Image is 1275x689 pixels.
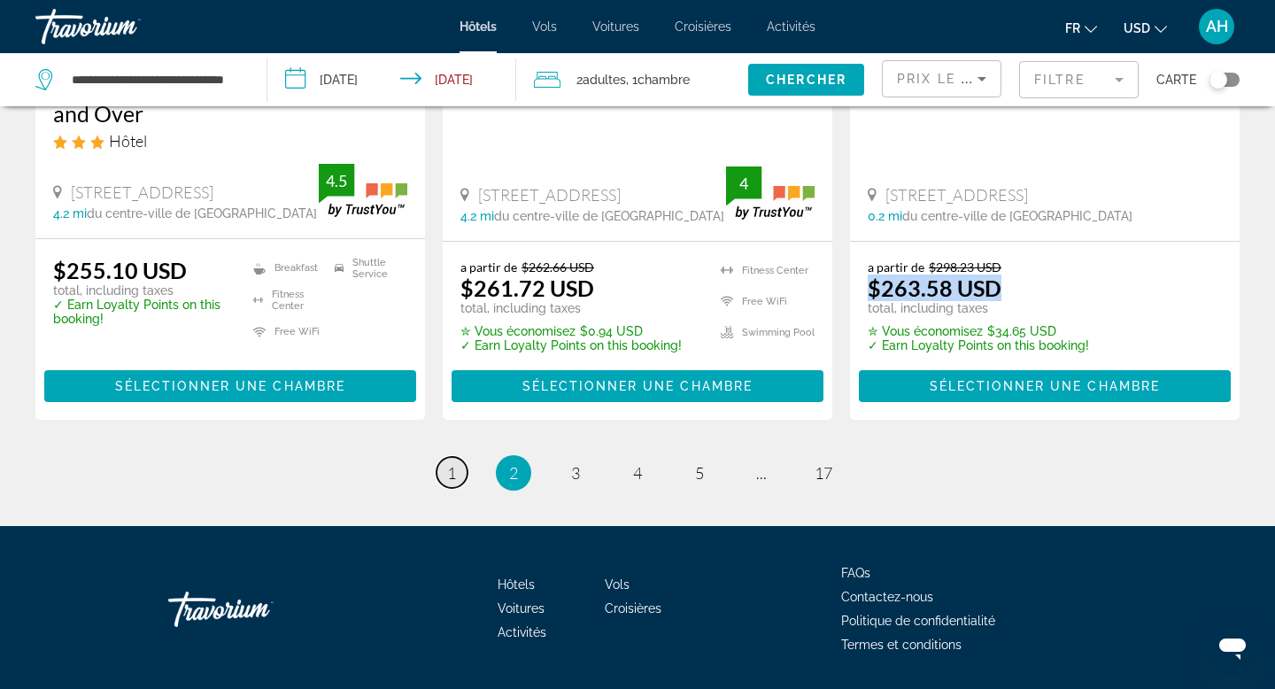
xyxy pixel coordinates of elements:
[748,64,864,96] button: Chercher
[868,301,1089,315] p: total, including taxes
[767,19,815,34] a: Activités
[498,601,545,615] a: Voitures
[1196,72,1240,88] button: Toggle map
[532,19,557,34] a: Vols
[576,67,626,92] span: 2
[460,338,682,352] p: ✓ Earn Loyalty Points on this booking!
[726,173,761,194] div: 4
[319,170,354,191] div: 4.5
[498,625,546,639] a: Activités
[522,379,753,393] span: Sélectionner une chambre
[1065,21,1080,35] span: fr
[605,577,630,592] a: Vols
[712,290,815,313] li: Free WiFi
[44,370,416,402] button: Sélectionner une chambre
[44,374,416,393] a: Sélectionner une chambre
[583,73,626,87] span: Adultes
[1124,21,1150,35] span: USD
[498,577,535,592] a: Hôtels
[244,289,326,312] li: Fitness Center
[841,590,933,604] a: Contactez-nous
[868,324,1089,338] p: $34.65 USD
[244,321,326,344] li: Free WiFi
[766,73,846,87] span: Chercher
[71,182,213,202] span: [STREET_ADDRESS]
[841,638,962,652] a: Termes et conditions
[675,19,731,34] a: Croisières
[460,275,594,301] ins: $261.72 USD
[930,379,1160,393] span: Sélectionner une chambre
[571,463,580,483] span: 3
[756,463,767,483] span: ...
[1206,18,1228,35] span: AH
[868,275,1001,301] ins: $263.58 USD
[53,257,187,283] ins: $255.10 USD
[1156,67,1196,92] span: Carte
[460,324,682,338] p: $0.94 USD
[460,324,576,338] span: ✮ Vous économisez
[460,19,497,34] a: Hôtels
[859,370,1231,402] button: Sélectionner une chambre
[35,4,212,50] a: Travorium
[267,53,517,106] button: Check-in date: Nov 17, 2025 Check-out date: Nov 22, 2025
[1124,15,1167,41] button: Change currency
[868,338,1089,352] p: ✓ Earn Loyalty Points on this booking!
[1204,618,1261,675] iframe: Bouton de lancement de la fenêtre de messagerie
[815,463,832,483] span: 17
[1065,15,1097,41] button: Change language
[897,72,1036,86] span: Prix le plus bas
[841,614,995,628] a: Politique de confidentialité
[244,257,326,280] li: Breakfast
[712,321,815,344] li: Swimming Pool
[53,206,87,221] span: 4.2 mi
[460,209,494,223] span: 4.2 mi
[53,283,231,298] p: total, including taxes
[478,185,621,205] span: [STREET_ADDRESS]
[516,53,748,106] button: Travelers: 2 adults, 0 children
[35,455,1240,491] nav: Pagination
[841,566,870,580] a: FAQs
[712,259,815,282] li: Fitness Center
[452,370,823,402] button: Sélectionner une chambre
[592,19,639,34] a: Voitures
[53,298,231,326] p: ✓ Earn Loyalty Points on this booking!
[929,259,1001,275] del: $298.23 USD
[1019,60,1139,99] button: Filter
[87,206,317,221] span: du centre-ville de [GEOGRAPHIC_DATA]
[868,209,902,223] span: 0.2 mi
[726,166,815,219] img: trustyou-badge.svg
[109,131,147,151] span: Hôtel
[53,131,407,151] div: 3 star Hotel
[509,463,518,483] span: 2
[522,259,594,275] del: $262.66 USD
[1194,8,1240,45] button: User Menu
[460,301,682,315] p: total, including taxes
[868,259,924,275] span: a partir de
[605,601,661,615] a: Croisières
[326,257,407,280] li: Shuttle Service
[168,583,345,636] a: Travorium
[633,463,642,483] span: 4
[452,374,823,393] a: Sélectionner une chambre
[447,463,456,483] span: 1
[626,67,690,92] span: , 1
[897,68,986,89] mat-select: Sort by
[868,324,983,338] span: ✮ Vous économisez
[494,209,724,223] span: du centre-ville de [GEOGRAPHIC_DATA]
[637,73,690,87] span: Chambre
[460,259,517,275] span: a partir de
[319,164,407,216] img: trustyou-badge.svg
